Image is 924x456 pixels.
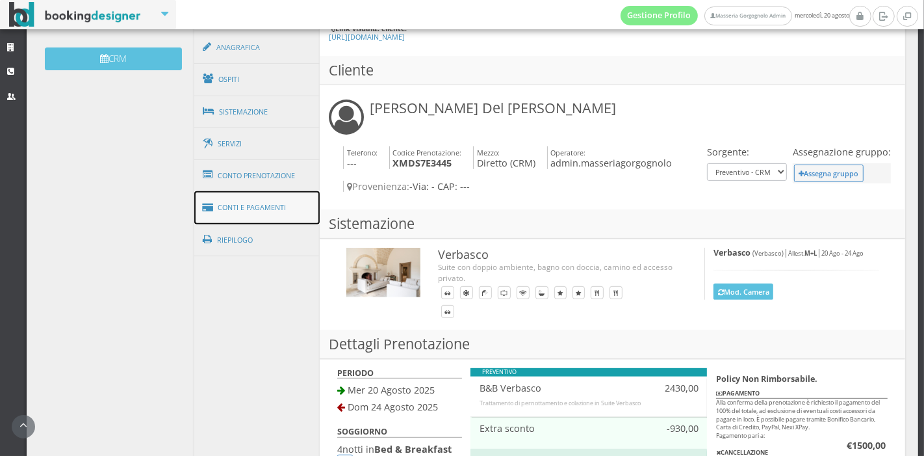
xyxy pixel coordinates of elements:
[810,249,814,258] b: +
[347,148,378,157] small: Telefono:
[707,146,787,157] h4: Sorgente:
[704,7,791,25] a: Masseria Gorgognolo Admin
[194,127,320,161] a: Servizi
[337,368,374,379] b: PERIODO
[852,439,886,451] span: 1500,00
[477,148,500,157] small: Mezzo:
[794,165,864,182] button: Assegna gruppo
[716,389,760,397] b: PAGAMENTO
[337,426,387,437] b: SOGGIORNO
[194,159,320,193] a: Conto Prenotazione
[480,399,699,408] div: Trattamento di pernottamento e colazione in Suite Verbasco
[547,146,673,169] h4: admin.masseriagorgognolo
[347,180,409,193] span: Provenienza:
[788,249,817,258] small: Allest.
[45,47,182,70] button: CRM
[621,6,699,25] a: Gestione Profilo
[413,180,429,193] span: Via:
[392,148,461,157] small: Codice Prenotazione:
[752,249,784,258] small: (Verbasco)
[320,330,905,359] h3: Dettagli Prenotazione
[337,443,342,455] span: 4
[329,32,405,42] a: [URL][DOMAIN_NAME]
[438,248,678,262] h3: Verbasco
[438,262,678,283] div: Suite con doppio ambiente, bagno con doccia, camino ed accesso privato.
[348,384,435,396] span: Mer 20 Agosto 2025
[320,56,905,85] h3: Cliente
[348,401,438,413] span: Dom 24 Agosto 2025
[320,209,905,239] h3: Sistemazione
[194,223,320,257] a: Riepilogo
[343,146,378,169] h4: ---
[847,439,886,451] b: €
[804,249,817,258] b: M L
[9,2,141,27] img: BookingDesigner.com
[480,423,639,434] h4: Extra sconto
[194,31,320,64] a: Anagrafica
[713,247,751,258] b: Verbasco
[713,284,773,300] button: Mod. Camera
[473,146,535,169] h4: Diretto (CRM)
[194,62,320,96] a: Ospiti
[657,382,699,394] h4: 2430,00
[470,368,707,377] div: PREVENTIVO
[621,6,849,25] span: mercoledì, 20 agosto
[431,180,470,193] span: - CAP: ---
[713,248,879,258] h5: | |
[194,95,320,129] a: Sistemazione
[194,191,320,224] a: Conti e Pagamenti
[480,382,639,394] h4: B&B Verbasco
[793,146,891,157] h4: Assegnazione gruppo:
[821,249,864,258] small: 20 Ago - 24 Ago
[343,181,704,192] h4: -
[550,148,585,157] small: Operatore:
[657,423,699,434] h4: -930,00
[370,100,616,116] h3: [PERSON_NAME] Del [PERSON_NAME]
[346,248,420,297] img: 3b021f54592911eeb13b0a069e529790.jpg
[716,373,817,384] b: Policy Non Rimborsabile.
[374,443,452,455] b: Bed & Breakfast
[392,157,452,169] b: XMDS7E3445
